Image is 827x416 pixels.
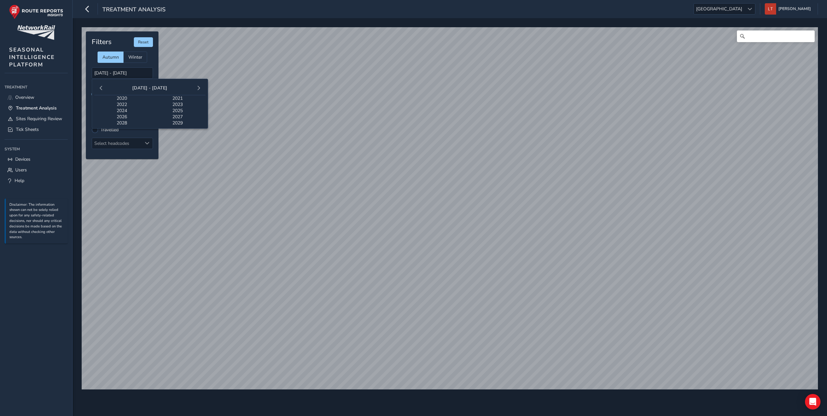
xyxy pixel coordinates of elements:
span: 2020 [94,95,150,101]
a: Overview [5,92,68,103]
span: 2024 [94,108,150,114]
span: Overview [15,94,34,100]
div: Autumn [98,52,123,63]
a: Devices [5,154,68,165]
button: [PERSON_NAME] [765,3,813,15]
a: Help [5,175,68,186]
span: Autumn [102,54,119,60]
span: Tick Sheets [16,126,39,133]
img: diamond-layout [765,3,776,15]
span: Users [15,167,27,173]
img: rr logo [9,5,63,19]
span: 2027 [150,114,205,120]
a: Sites Requiring Review [5,113,68,124]
div: Select headcodes [92,138,142,149]
span: 2028 [94,120,150,126]
span: [PERSON_NAME] [778,3,811,15]
span: 2029 [150,120,205,126]
button: Reset [134,37,153,47]
span: 2022 [94,101,150,108]
span: 2025 [150,108,205,114]
a: Treatment Analysis [5,103,68,113]
a: Users [5,165,68,175]
span: Winter [128,54,142,60]
p: Disclaimer: The information shown can not be solely relied upon for any safety-related decisions,... [9,202,64,240]
span: Treatment Analysis [16,105,57,111]
span: 2021 [150,95,205,101]
div: System [5,144,68,154]
span: [GEOGRAPHIC_DATA] [694,4,744,14]
span: Treatment Analysis [102,6,166,15]
h4: Filters [92,38,111,46]
input: Search [737,30,815,42]
span: Sites Requiring Review [16,116,62,122]
label: Travelled [100,128,119,132]
span: Devices [15,156,30,162]
span: [DATE] - [DATE] [132,85,167,91]
a: Tick Sheets [5,124,68,135]
span: Help [15,178,24,184]
div: Open Intercom Messenger [805,394,821,410]
span: 2026 [94,114,150,120]
span: 2023 [150,101,205,108]
div: Winter [123,52,147,63]
img: customer logo [17,25,55,40]
div: Treatment [5,82,68,92]
span: SEASONAL INTELLIGENCE PLATFORM [9,46,55,68]
canvas: Map [82,27,818,389]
